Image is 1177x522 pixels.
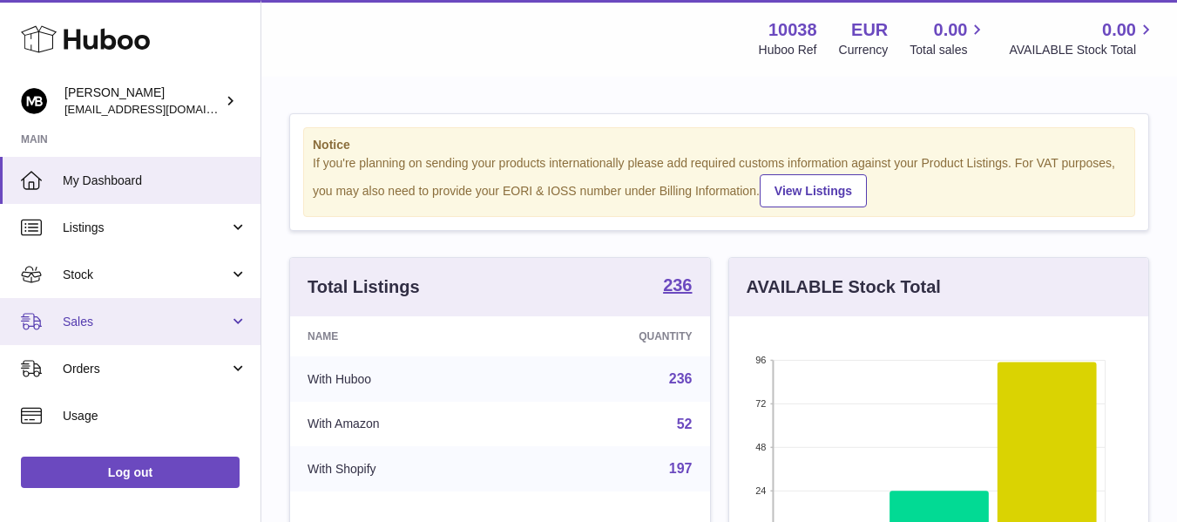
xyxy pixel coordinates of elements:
a: View Listings [760,174,867,207]
a: 236 [663,276,692,297]
td: With Shopify [290,446,519,491]
span: Usage [63,408,247,424]
div: Currency [839,42,889,58]
h3: Total Listings [308,275,420,299]
strong: EUR [851,18,888,42]
span: Listings [63,220,229,236]
text: 48 [755,442,766,452]
span: 0.00 [934,18,968,42]
span: Total sales [910,42,987,58]
span: 0.00 [1102,18,1136,42]
strong: Notice [313,137,1126,153]
strong: 10038 [768,18,817,42]
text: 72 [755,398,766,409]
a: 0.00 Total sales [910,18,987,58]
h3: AVAILABLE Stock Total [747,275,941,299]
span: Sales [63,314,229,330]
a: 52 [677,417,693,431]
strong: 236 [663,276,692,294]
text: 24 [755,485,766,496]
span: [EMAIL_ADDRESS][DOMAIN_NAME] [64,102,256,116]
span: My Dashboard [63,173,247,189]
td: With Huboo [290,356,519,402]
div: [PERSON_NAME] [64,85,221,118]
div: If you're planning on sending your products internationally please add required customs informati... [313,155,1126,207]
a: 236 [669,371,693,386]
th: Quantity [519,316,709,356]
img: hi@margotbardot.com [21,88,47,114]
span: AVAILABLE Stock Total [1009,42,1156,58]
a: 0.00 AVAILABLE Stock Total [1009,18,1156,58]
span: Orders [63,361,229,377]
th: Name [290,316,519,356]
a: Log out [21,457,240,488]
a: 197 [669,461,693,476]
div: Huboo Ref [759,42,817,58]
span: Stock [63,267,229,283]
text: 96 [755,355,766,365]
td: With Amazon [290,402,519,447]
